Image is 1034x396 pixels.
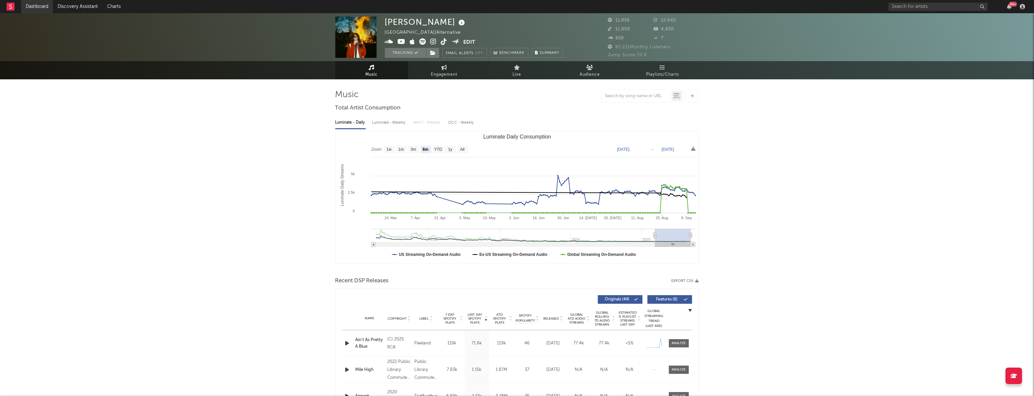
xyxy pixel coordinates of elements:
[372,117,407,128] div: Luminate - Weekly
[490,48,528,58] a: Benchmark
[513,71,521,79] span: Live
[483,216,496,220] text: 19. May
[602,94,672,99] input: Search by song name or URL
[542,367,564,373] div: [DATE]
[542,340,564,347] div: [DATE]
[608,36,624,40] span: 858
[335,61,408,79] a: Music
[355,337,384,350] a: Ain't As Pretty A Blue
[567,252,636,257] text: Global Streaming On-Demand Audio
[434,216,446,220] text: 21. Apr
[348,190,355,194] text: 2.5k
[604,216,621,220] text: 28. [DATE]
[466,313,484,325] span: Last Day Spotify Plays
[385,48,426,58] button: Tracking
[644,309,664,329] div: Global Streaming Trend (Last 60D)
[532,48,563,58] button: Summary
[509,216,519,220] text: 2. Jun
[656,216,668,220] text: 25. Aug
[355,367,384,373] a: Mile High
[365,71,378,79] span: Music
[335,104,401,112] span: Total Artist Consumption
[351,172,355,176] text: 5k
[448,117,475,128] div: OCC - Weekly
[646,71,679,79] span: Playlists/Charts
[410,216,420,220] text: 7. Apr
[414,358,438,382] div: Public Library Commute / [PERSON_NAME] appears courtesy of Keep Cool/RCA Records
[431,71,458,79] span: Engagement
[466,367,488,373] div: 1.15k
[448,147,452,152] text: 1y
[387,336,411,351] div: (C) 2025 RCA
[335,277,389,285] span: Recent DSP Releases
[491,340,513,347] div: 119k
[516,367,539,373] div: 37
[491,313,509,325] span: ATD Spotify Plays
[544,317,559,321] span: Released
[388,317,407,321] span: Copyright
[441,340,463,347] div: 119k
[580,71,600,79] span: Audience
[568,340,590,347] div: 77.4k
[420,317,429,321] span: Label
[619,340,641,347] div: <5%
[476,52,483,55] em: Off
[619,367,641,373] div: N/A
[619,311,637,327] span: Estimated % Playlist Streams Last Day
[459,216,470,220] text: 5. May
[593,367,615,373] div: N/A
[568,367,590,373] div: N/A
[460,147,464,152] text: All
[889,3,988,11] input: Search for artists
[608,53,647,57] span: Jump Score: 70.4
[340,164,345,206] text: Luminate Daily Streams
[557,216,569,220] text: 30. Jun
[608,27,631,31] span: 11,800
[598,295,642,304] button: Originals(44)
[1007,4,1012,9] button: 99+
[481,61,554,79] a: Live
[466,340,488,347] div: 71.6k
[579,216,597,220] text: 14. [DATE]
[568,313,586,325] span: Global ATD Audio Streams
[355,316,384,321] div: Name
[335,117,366,128] div: Luminate - Daily
[652,297,682,301] span: Features ( 6 )
[593,311,611,327] span: Global Rolling 7D Audio Streams
[336,131,699,263] svg: Luminate Daily Consumption
[626,61,699,79] a: Playlists/Charts
[1009,2,1017,7] div: 99 +
[408,61,481,79] a: Engagement
[532,216,544,220] text: 16. Jun
[371,147,382,152] text: Zoom
[602,297,633,301] span: Originals ( 44 )
[387,358,411,382] div: 2022 Public Library Commute / [PERSON_NAME] appears courtesy of Keep Cool/RCA Records
[385,17,467,27] div: [PERSON_NAME]
[441,367,463,373] div: 7.83k
[386,147,392,152] text: 1w
[653,18,676,22] span: 12,642
[463,38,475,47] button: Edit
[441,313,459,325] span: 7 Day Spotify Plays
[491,367,513,373] div: 1.87M
[516,313,535,323] span: Spotify Popularity
[672,279,699,283] button: Export CSV
[540,51,559,55] span: Summary
[479,252,547,257] text: Ex-US Streaming On-Demand Audio
[423,147,428,152] text: 6m
[608,18,630,22] span: 11,856
[608,45,671,49] span: 82,221 Monthly Listeners
[384,216,397,220] text: 24. Mar
[650,147,654,152] text: →
[554,61,626,79] a: Audience
[483,134,551,139] text: Luminate Daily Consumption
[653,27,674,31] span: 4,850
[410,147,416,152] text: 3m
[434,147,442,152] text: YTD
[593,340,615,347] div: 77.4k
[681,216,692,220] text: 8. Sep
[385,29,469,37] div: [GEOGRAPHIC_DATA] | Alternative
[662,147,674,152] text: [DATE]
